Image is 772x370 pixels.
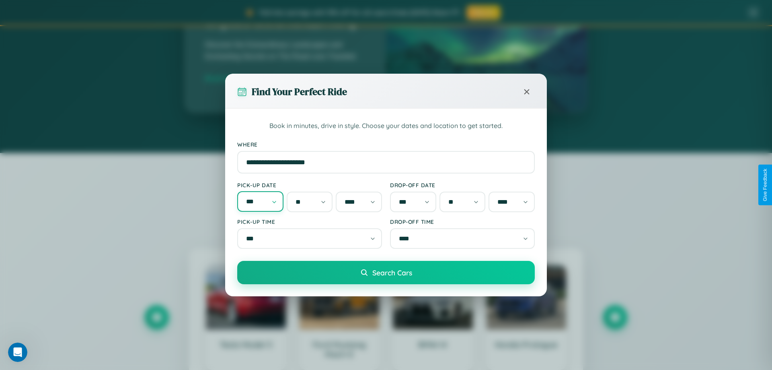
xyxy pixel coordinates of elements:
span: Search Cars [372,268,412,277]
label: Pick-up Date [237,182,382,188]
p: Book in minutes, drive in style. Choose your dates and location to get started. [237,121,535,131]
label: Drop-off Date [390,182,535,188]
button: Search Cars [237,261,535,284]
label: Drop-off Time [390,218,535,225]
h3: Find Your Perfect Ride [252,85,347,98]
label: Pick-up Time [237,218,382,225]
label: Where [237,141,535,148]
